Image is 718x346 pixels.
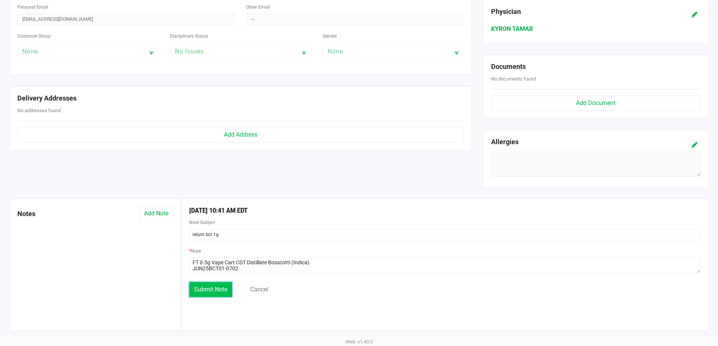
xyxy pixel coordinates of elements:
[17,94,464,102] h5: Delivery Addresses
[246,4,270,11] label: Other Email
[189,219,215,226] label: Note Subject
[17,108,61,113] span: No addresses found
[491,138,519,148] h5: Allergies
[576,99,615,107] span: Add Document
[224,131,257,138] span: Add Address
[17,206,40,221] h5: Notes
[491,76,536,82] span: No documents found
[491,62,701,71] h5: Documents
[189,248,201,255] label: Note
[17,4,48,11] label: Personal Email
[17,33,51,40] label: Customer Group
[139,206,173,221] button: Add Note
[17,127,464,142] button: Add Address
[491,8,664,16] h5: Physician
[491,96,701,111] button: Add Document
[491,25,701,32] h6: KYRON TAMAR
[189,207,248,214] span: [DATE] 10:41 AM EDT
[189,282,232,297] button: Submit Note
[170,33,208,40] label: Disciplinary Status
[194,286,227,293] span: Submit Note
[250,285,268,294] button: Cancel
[323,33,337,40] label: Gender
[346,339,373,344] span: Web: v1.40.0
